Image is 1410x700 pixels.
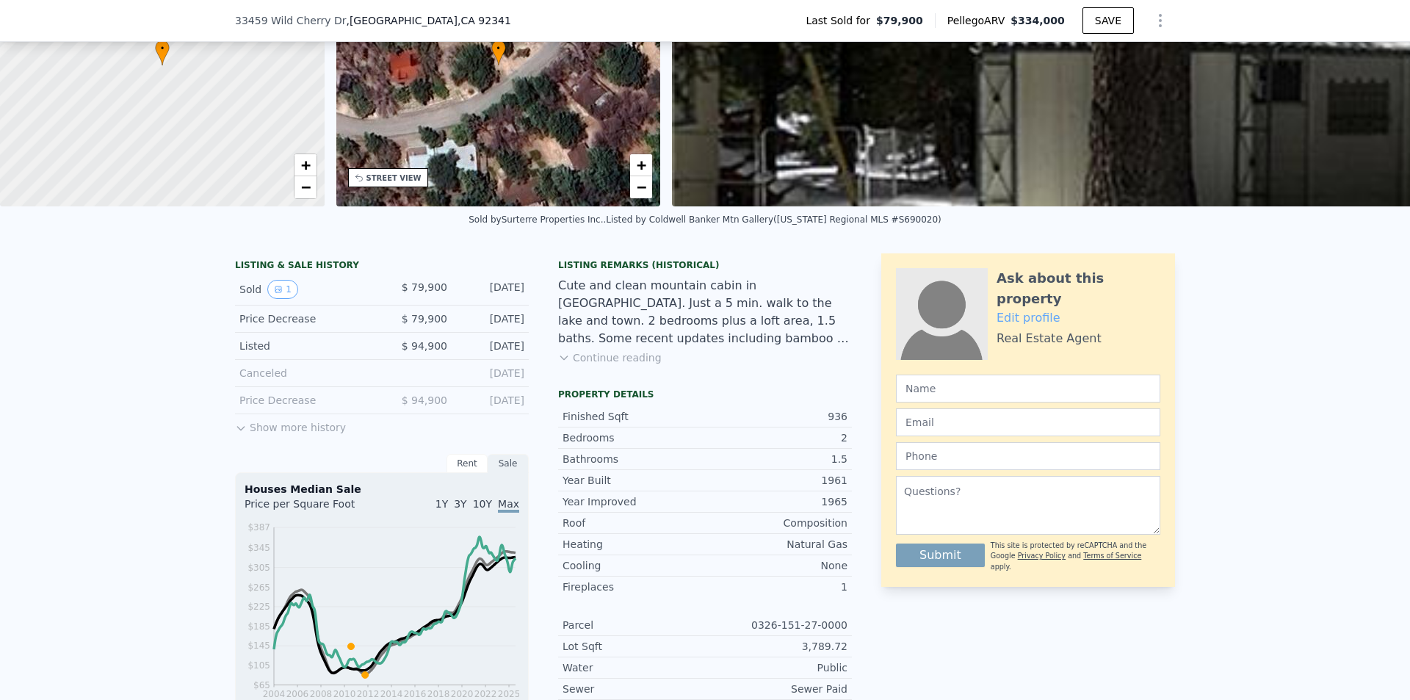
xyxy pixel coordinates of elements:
[235,13,346,28] span: 33459 Wild Cherry Dr
[459,339,524,353] div: [DATE]
[235,259,529,274] div: LISTING & SALE HISTORY
[357,689,380,699] tspan: 2012
[1082,7,1134,34] button: SAVE
[705,516,847,530] div: Composition
[630,176,652,198] a: Zoom out
[402,340,447,352] span: $ 94,900
[247,641,270,651] tspan: $145
[459,393,524,408] div: [DATE]
[253,680,270,690] tspan: $65
[451,689,474,699] tspan: 2020
[1018,552,1066,560] a: Privacy Policy
[235,414,346,435] button: Show more history
[247,602,270,612] tspan: $225
[637,178,646,196] span: −
[310,689,333,699] tspan: 2008
[239,393,370,408] div: Price Decrease
[473,498,492,510] span: 10Y
[469,214,606,225] div: Sold by Surterre Properties Inc. .
[263,689,286,699] tspan: 2004
[705,682,847,696] div: Sewer Paid
[563,494,705,509] div: Year Improved
[333,689,356,699] tspan: 2010
[997,311,1060,325] a: Edit profile
[997,268,1160,309] div: Ask about this property
[997,330,1102,347] div: Real Estate Agent
[498,689,521,699] tspan: 2025
[558,277,852,347] div: Cute and clean mountain cabin in [GEOGRAPHIC_DATA]. Just a 5 min. walk to the lake and town. 2 be...
[245,497,382,520] div: Price per Square Foot
[563,580,705,594] div: Fireplaces
[705,430,847,445] div: 2
[558,389,852,400] div: Property details
[247,522,270,533] tspan: $387
[705,473,847,488] div: 1961
[896,442,1160,470] input: Phone
[1146,6,1175,35] button: Show Options
[705,639,847,654] div: 3,789.72
[247,660,270,671] tspan: $105
[446,454,488,473] div: Rent
[247,543,270,553] tspan: $345
[705,660,847,675] div: Public
[488,454,529,473] div: Sale
[239,311,370,326] div: Price Decrease
[491,40,506,65] div: •
[563,516,705,530] div: Roof
[705,580,847,594] div: 1
[876,13,923,28] span: $79,900
[294,154,317,176] a: Zoom in
[294,176,317,198] a: Zoom out
[346,13,510,28] span: , [GEOGRAPHIC_DATA]
[1083,552,1141,560] a: Terms of Service
[563,409,705,424] div: Finished Sqft
[155,42,170,55] span: •
[247,563,270,573] tspan: $305
[947,13,1011,28] span: Pellego ARV
[705,618,847,632] div: 0326-151-27-0000
[267,280,298,299] button: View historical data
[563,682,705,696] div: Sewer
[896,375,1160,403] input: Name
[300,178,310,196] span: −
[558,259,852,271] div: Listing Remarks (Historical)
[896,544,985,567] button: Submit
[705,537,847,552] div: Natural Gas
[606,214,941,225] div: Listed by Coldwell Banker Mtn Gallery ([US_STATE] Regional MLS #S690020)
[498,498,519,513] span: Max
[630,154,652,176] a: Zoom in
[459,280,524,299] div: [DATE]
[474,689,497,699] tspan: 2022
[435,498,448,510] span: 1Y
[705,494,847,509] div: 1965
[705,409,847,424] div: 936
[637,156,646,174] span: +
[563,452,705,466] div: Bathrooms
[239,280,370,299] div: Sold
[402,281,447,293] span: $ 79,900
[402,313,447,325] span: $ 79,900
[402,394,447,406] span: $ 94,900
[459,311,524,326] div: [DATE]
[563,537,705,552] div: Heating
[896,408,1160,436] input: Email
[155,40,170,65] div: •
[404,689,427,699] tspan: 2016
[491,42,506,55] span: •
[427,689,450,699] tspan: 2018
[380,689,403,699] tspan: 2014
[300,156,310,174] span: +
[458,15,511,26] span: , CA 92341
[705,558,847,573] div: None
[366,173,422,184] div: STREET VIEW
[245,482,519,497] div: Houses Median Sale
[286,689,309,699] tspan: 2006
[563,473,705,488] div: Year Built
[563,558,705,573] div: Cooling
[563,430,705,445] div: Bedrooms
[563,618,705,632] div: Parcel
[239,339,370,353] div: Listed
[558,350,662,365] button: Continue reading
[459,366,524,380] div: [DATE]
[454,498,466,510] span: 3Y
